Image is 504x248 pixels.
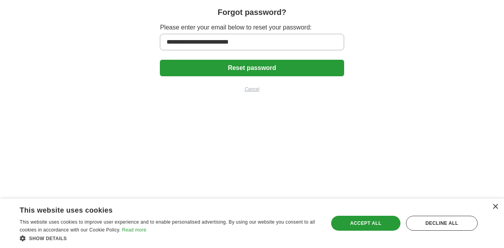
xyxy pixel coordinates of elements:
[160,23,344,32] label: Please enter your email below to reset your password:
[492,204,498,210] div: Close
[122,227,146,233] a: Read more, opens a new window
[29,236,67,241] span: Show details
[160,86,344,93] a: Cancel
[218,6,286,18] h1: Forgot password?
[331,216,400,231] div: Accept all
[20,219,315,233] span: This website uses cookies to improve user experience and to enable personalised advertising. By u...
[20,203,300,215] div: This website uses cookies
[160,60,344,76] button: Reset password
[406,216,478,231] div: Decline all
[20,234,319,242] div: Show details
